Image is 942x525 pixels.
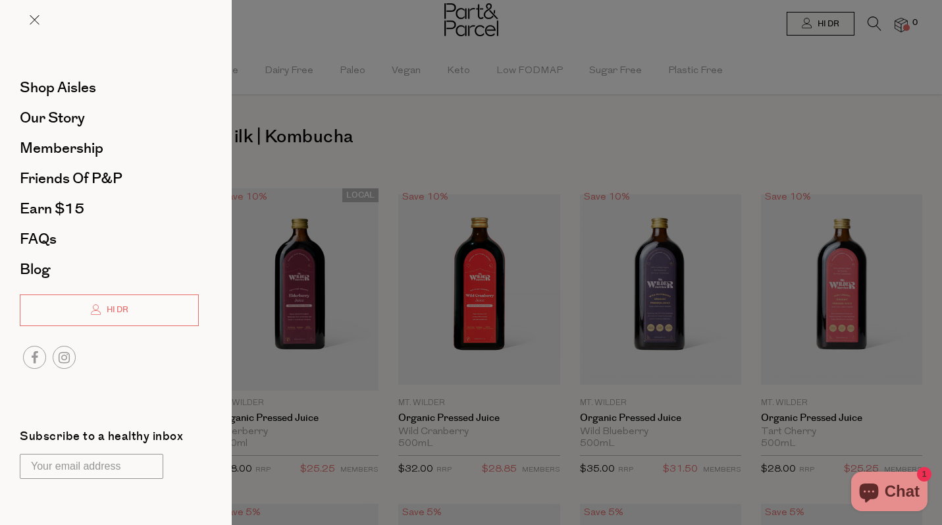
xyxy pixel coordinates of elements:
a: Friends of P&P [20,171,199,186]
input: Your email address [20,454,163,479]
a: Membership [20,141,199,155]
span: Earn $15 [20,198,84,219]
span: Membership [20,138,103,159]
span: Friends of P&P [20,168,122,189]
span: Shop Aisles [20,77,96,98]
a: Earn $15 [20,202,199,216]
span: Hi DR [103,304,128,316]
span: FAQs [20,229,57,250]
a: Our Story [20,111,199,125]
label: Subscribe to a healthy inbox [20,431,183,447]
span: Blog [20,259,50,280]
a: Blog [20,262,199,277]
a: Shop Aisles [20,80,199,95]
a: Hi DR [20,294,199,326]
span: Our Story [20,107,85,128]
a: FAQs [20,232,199,246]
inbox-online-store-chat: Shopify online store chat [847,472,931,514]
